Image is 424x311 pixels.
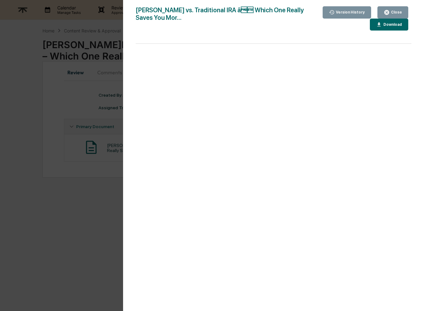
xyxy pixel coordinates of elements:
[404,290,421,307] iframe: Open customer support
[323,6,371,19] button: Version History
[136,6,306,31] div: [PERSON_NAME] vs. Traditional IRA â Which One Really Saves You Mor...
[370,19,408,31] button: Download
[377,6,408,19] button: Close
[390,10,402,14] div: Close
[335,10,365,14] div: Version History
[382,22,402,27] div: Download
